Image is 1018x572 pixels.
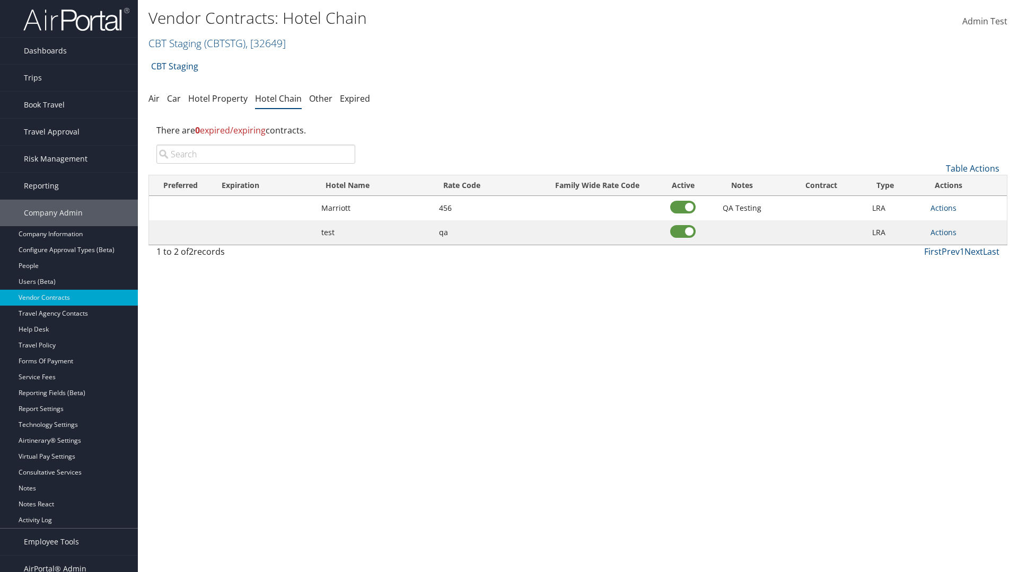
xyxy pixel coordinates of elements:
th: Active: activate to sort column ascending [659,175,708,196]
a: Next [964,246,983,257]
a: Table Actions [946,163,999,174]
input: Search [156,145,355,164]
th: Type: activate to sort column ascending [867,175,926,196]
div: There are contracts. [148,116,1007,145]
a: Admin Test [962,5,1007,38]
img: airportal-logo.png [23,7,129,32]
th: Actions [925,175,1007,196]
span: Company Admin [24,200,83,226]
span: ( CBTSTG ) [204,36,245,50]
a: Prev [942,246,960,257]
span: Employee Tools [24,529,79,555]
th: Rate Code: activate to sort column ascending [434,175,537,196]
a: Hotel Chain [255,93,302,104]
td: LRA [867,220,926,245]
a: CBT Staging [151,56,198,77]
a: Hotel Property [188,93,248,104]
th: Family Wide Rate Code: activate to sort column ascending [536,175,658,196]
th: Expiration: activate to sort column ascending [212,175,316,196]
span: Book Travel [24,92,65,118]
th: Contract: activate to sort column ascending [776,175,866,196]
td: test [316,220,434,245]
span: Risk Management [24,146,87,172]
span: Admin Test [962,15,1007,27]
a: First [924,246,942,257]
span: QA Testing [723,203,761,213]
a: 1 [960,246,964,257]
a: Air [148,93,160,104]
h1: Vendor Contracts: Hotel Chain [148,7,721,29]
span: Trips [24,65,42,91]
th: Preferred: activate to sort column ascending [149,175,212,196]
span: Travel Approval [24,119,80,145]
div: 1 to 2 of records [156,245,355,263]
a: Car [167,93,181,104]
td: LRA [867,196,926,220]
a: Last [983,246,999,257]
span: 2 [189,246,194,257]
td: qa [434,220,537,245]
td: Marriott [316,196,434,220]
span: Reporting [24,173,59,199]
th: Hotel Name: activate to sort column ascending [316,175,434,196]
strong: 0 [195,124,200,136]
a: Actions [931,227,956,237]
span: , [ 32649 ] [245,36,286,50]
a: Expired [340,93,370,104]
a: Other [309,93,332,104]
a: Actions [931,203,956,213]
td: 456 [434,196,537,220]
span: Dashboards [24,38,67,64]
th: Notes: activate to sort column ascending [708,175,776,196]
a: CBT Staging [148,36,286,50]
span: expired/expiring [195,124,266,136]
